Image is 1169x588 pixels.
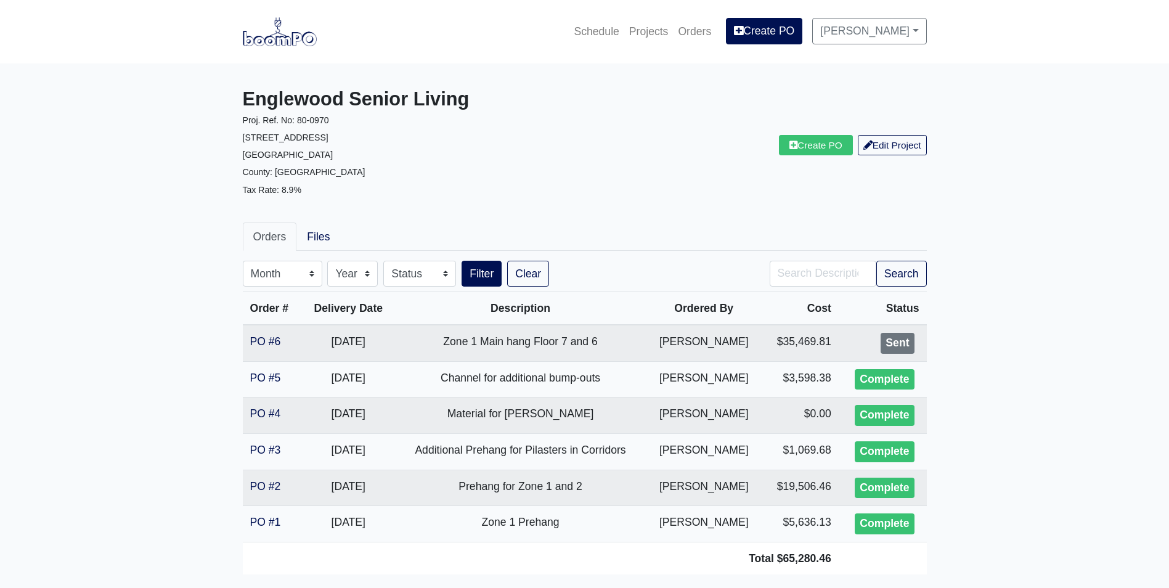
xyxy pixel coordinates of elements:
a: Create PO [779,135,853,155]
td: $5,636.13 [762,506,839,542]
td: [PERSON_NAME] [646,470,762,506]
a: Orders [673,18,716,45]
img: boomPO [243,17,317,46]
td: [PERSON_NAME] [646,325,762,361]
td: Additional Prehang for Pilasters in Corridors [395,433,646,470]
a: PO #6 [250,335,281,348]
small: Tax Rate: 8.9% [243,185,301,195]
a: [PERSON_NAME] [812,18,926,44]
td: Total $65,280.46 [243,542,839,574]
td: Prehang for Zone 1 and 2 [395,470,646,506]
div: Complete [855,369,914,390]
td: $1,069.68 [762,433,839,470]
a: PO #3 [250,444,281,456]
div: Complete [855,513,914,534]
td: [PERSON_NAME] [646,361,762,398]
td: Zone 1 Prehang [395,506,646,542]
td: [PERSON_NAME] [646,506,762,542]
a: Create PO [726,18,802,44]
div: Complete [855,441,914,462]
td: [DATE] [302,398,395,434]
a: Orders [243,223,297,251]
td: [PERSON_NAME] [646,398,762,434]
td: $19,506.46 [762,470,839,506]
a: Clear [507,261,549,287]
a: Files [296,223,340,251]
small: Proj. Ref. No: 80-0970 [243,115,329,125]
a: PO #4 [250,407,281,420]
a: Schedule [569,18,624,45]
td: Channel for additional bump-outs [395,361,646,398]
a: PO #2 [250,480,281,492]
td: [DATE] [302,361,395,398]
small: County: [GEOGRAPHIC_DATA] [243,167,365,177]
div: Complete [855,405,914,426]
a: PO #5 [250,372,281,384]
td: [DATE] [302,433,395,470]
th: Cost [762,292,839,325]
input: Search [770,261,876,287]
small: [GEOGRAPHIC_DATA] [243,150,333,160]
div: Sent [881,333,914,354]
h3: Englewood Senior Living [243,88,576,111]
td: $3,598.38 [762,361,839,398]
th: Ordered By [646,292,762,325]
td: Zone 1 Main hang Floor 7 and 6 [395,325,646,361]
td: [DATE] [302,325,395,361]
th: Delivery Date [302,292,395,325]
button: Search [876,261,927,287]
th: Status [839,292,927,325]
a: Projects [624,18,674,45]
td: [DATE] [302,506,395,542]
div: Complete [855,478,914,499]
th: Description [395,292,646,325]
small: [STREET_ADDRESS] [243,133,328,142]
a: PO #1 [250,516,281,528]
td: $35,469.81 [762,325,839,361]
td: [PERSON_NAME] [646,433,762,470]
th: Order # [243,292,302,325]
td: Material for [PERSON_NAME] [395,398,646,434]
td: [DATE] [302,470,395,506]
a: Edit Project [858,135,927,155]
button: Filter [462,261,502,287]
td: $0.00 [762,398,839,434]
